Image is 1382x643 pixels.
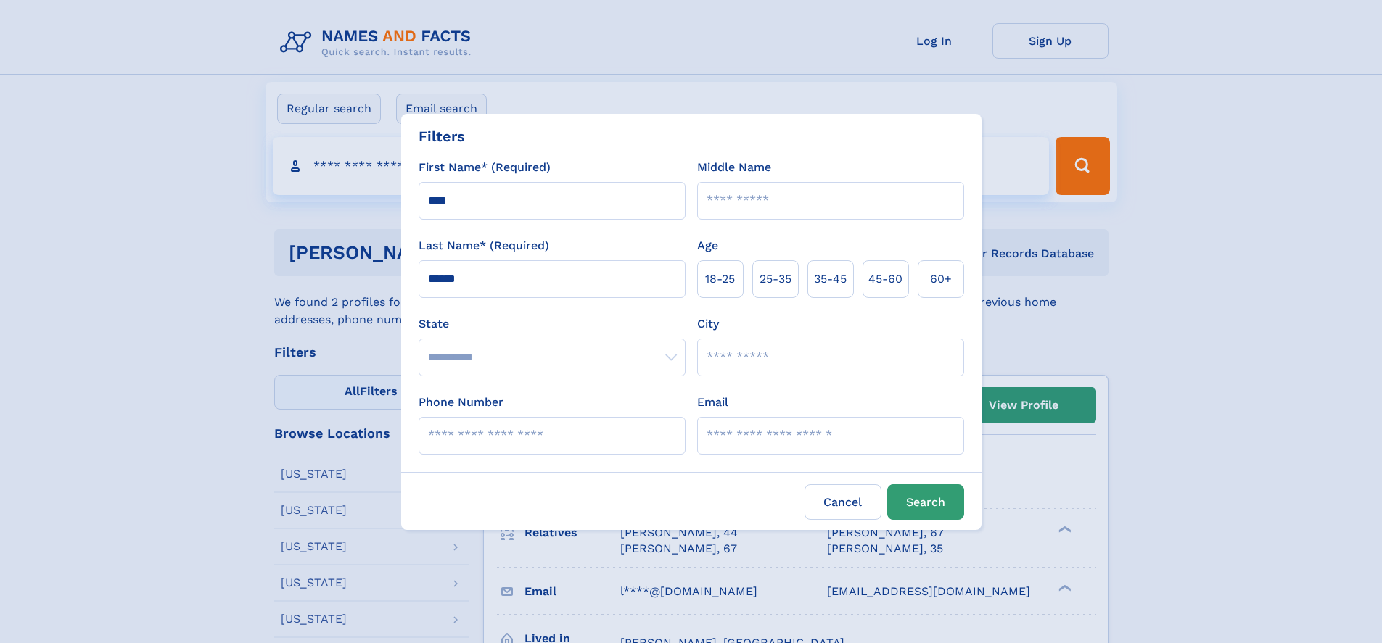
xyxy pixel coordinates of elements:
label: Cancel [805,484,881,520]
button: Search [887,484,964,520]
span: 45‑60 [868,270,902,288]
label: Phone Number [419,394,503,411]
label: Last Name* (Required) [419,237,549,254]
label: First Name* (Required) [419,159,551,176]
span: 25‑35 [760,270,791,288]
span: 60+ [930,270,952,288]
label: State [419,315,686,333]
span: 18‑25 [705,270,735,288]
label: City [697,315,719,333]
label: Middle Name [697,159,771,176]
span: 35‑45 [814,270,847,288]
div: Filters [419,125,465,147]
label: Email [697,394,728,411]
label: Age [697,237,718,254]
